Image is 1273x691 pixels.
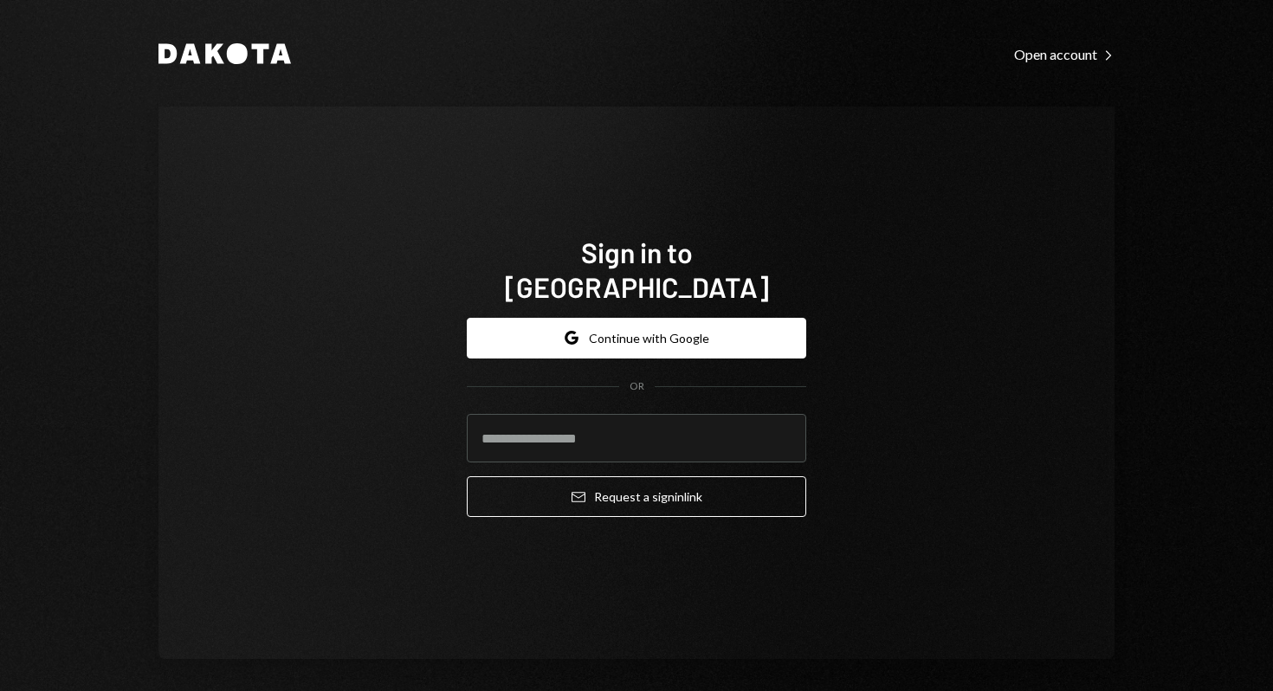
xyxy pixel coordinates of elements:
[467,235,806,304] h1: Sign in to [GEOGRAPHIC_DATA]
[1014,44,1115,63] a: Open account
[467,476,806,517] button: Request a signinlink
[630,379,644,394] div: OR
[1014,46,1115,63] div: Open account
[467,318,806,358] button: Continue with Google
